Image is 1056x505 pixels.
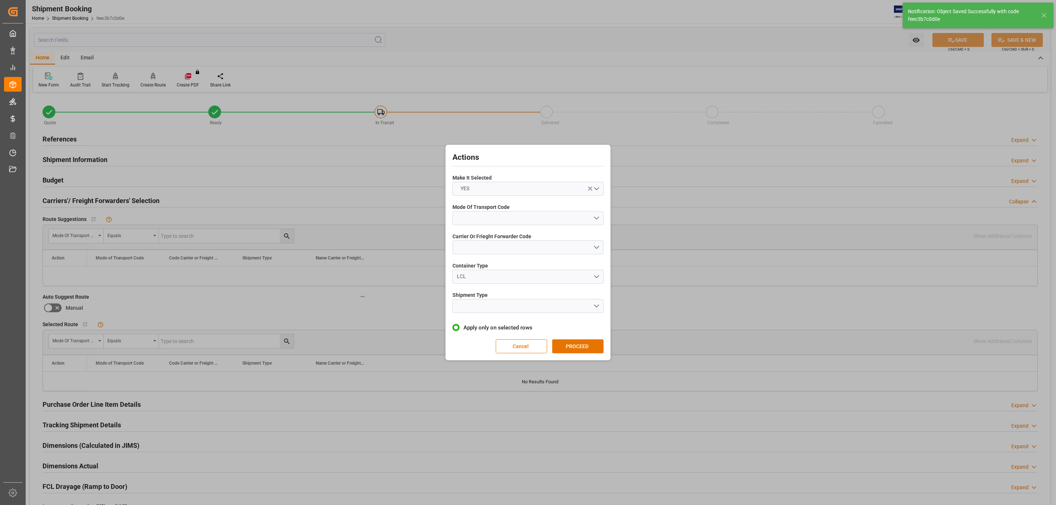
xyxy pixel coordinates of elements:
button: open menu [452,299,604,313]
button: open menu [452,182,604,196]
div: Notification: Object Saved Successfully with code feec3b7c0d0e [908,8,1034,23]
button: Cancel [496,339,547,353]
span: Make It Selected [452,174,492,182]
span: Carrier Or Frieght Forwarder Code [452,233,531,240]
label: Apply only on selected rows [452,323,604,332]
button: open menu [452,211,604,225]
span: YES [457,185,473,192]
button: open menu [452,270,604,284]
div: LCL [457,273,593,280]
span: Shipment Type [452,291,488,299]
span: Mode Of Transport Code [452,203,510,211]
span: Container Type [452,262,488,270]
h2: Actions [452,152,604,163]
button: open menu [452,240,604,254]
button: PROCEED [552,339,604,353]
